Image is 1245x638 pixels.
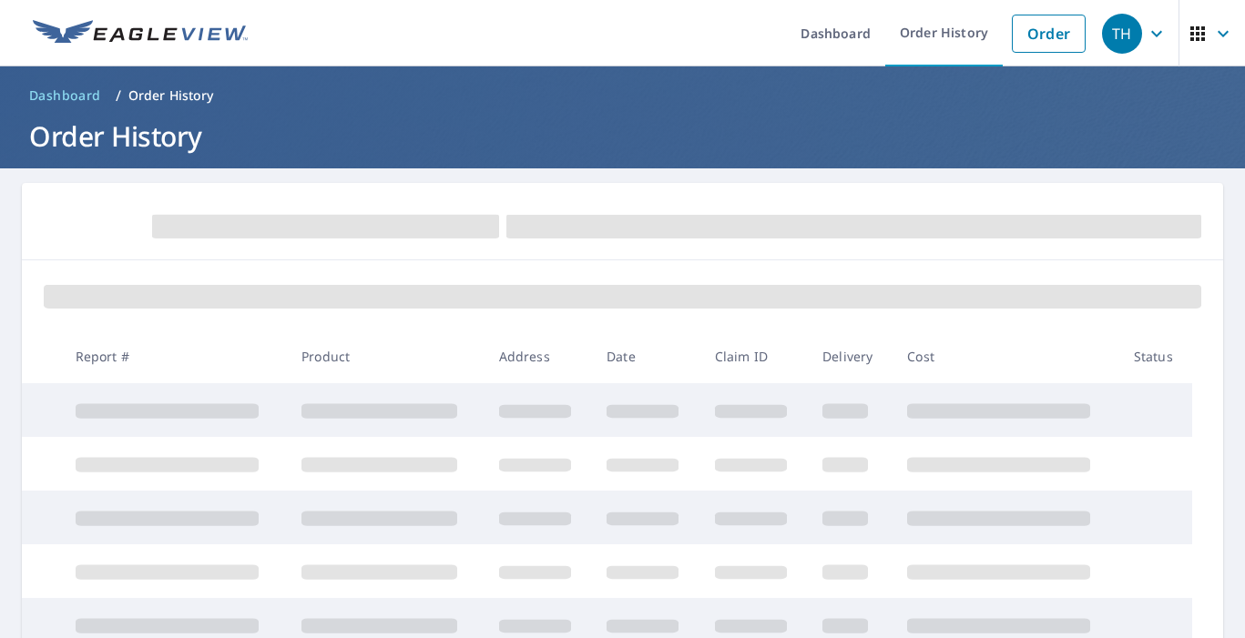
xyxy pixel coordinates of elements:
[592,329,699,383] th: Date
[33,20,248,47] img: EV Logo
[808,329,893,383] th: Delivery
[1102,14,1142,54] div: TH
[116,85,121,106] li: /
[22,81,108,110] a: Dashboard
[893,329,1119,383] th: Cost
[485,329,592,383] th: Address
[1119,329,1192,383] th: Status
[287,329,485,383] th: Product
[22,117,1223,155] h1: Order History
[1012,15,1086,53] a: Order
[22,81,1223,110] nav: breadcrumb
[128,86,214,105] p: Order History
[700,329,808,383] th: Claim ID
[61,329,287,383] th: Report #
[29,86,101,105] span: Dashboard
